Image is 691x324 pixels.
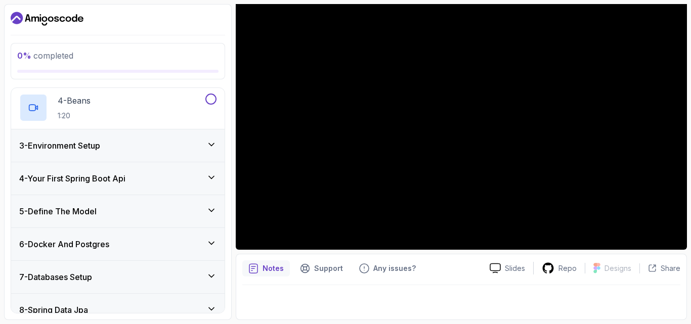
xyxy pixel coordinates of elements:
button: Support button [294,260,349,276]
button: 6-Docker And Postgres [11,228,225,260]
a: Repo [534,262,585,274]
button: 4-Beans1:20 [19,94,217,122]
p: Repo [558,263,577,273]
h3: 3 - Environment Setup [19,140,100,152]
button: 3-Environment Setup [11,129,225,162]
button: notes button [242,260,290,276]
button: 4-Your First Spring Boot Api [11,162,225,195]
span: 0 % [17,51,31,61]
button: Feedback button [353,260,422,276]
h3: 8 - Spring Data Jpa [19,304,88,316]
p: Slides [505,263,525,273]
p: Designs [604,263,631,273]
h3: 6 - Docker And Postgres [19,238,109,250]
p: Share [661,263,680,273]
button: 7-Databases Setup [11,261,225,293]
p: Support [314,263,343,273]
a: Dashboard [11,11,83,27]
p: Any issues? [373,263,416,273]
h3: 7 - Databases Setup [19,271,92,283]
h3: 5 - Define The Model [19,205,97,217]
p: Notes [263,263,284,273]
button: Share [639,263,680,273]
a: Slides [482,263,533,273]
span: completed [17,51,73,61]
p: 4 - Beans [58,95,91,107]
p: 1:20 [58,111,91,121]
h3: 4 - Your First Spring Boot Api [19,172,125,184]
button: 5-Define The Model [11,195,225,227]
